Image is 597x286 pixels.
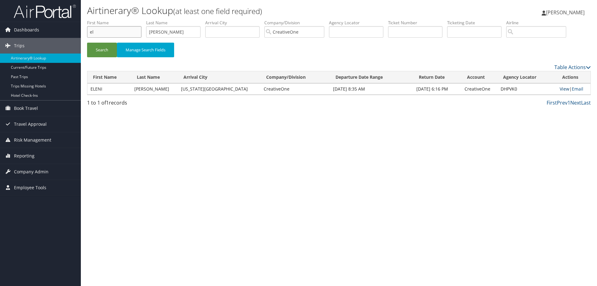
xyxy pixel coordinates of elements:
span: Travel Approval [14,116,47,132]
a: Next [570,99,581,106]
a: 1 [567,99,570,106]
th: First Name: activate to sort column ascending [87,71,131,83]
th: Company/Division [261,71,330,83]
td: CreativeOne [461,83,498,95]
td: [PERSON_NAME] [131,83,178,95]
a: [PERSON_NAME] [542,3,591,22]
a: View [560,86,569,92]
span: Trips [14,38,25,54]
th: Account: activate to sort column ascending [461,71,498,83]
label: Company/Division [264,20,329,26]
span: Reporting [14,148,35,164]
td: [US_STATE][GEOGRAPHIC_DATA] [178,83,261,95]
th: Arrival City: activate to sort column ascending [178,71,261,83]
td: ELENI [87,83,131,95]
label: Ticket Number [388,20,447,26]
label: Last Name [146,20,205,26]
label: Airline [506,20,571,26]
th: Actions [557,71,590,83]
span: Risk Management [14,132,51,148]
h1: Airtinerary® Lookup [87,4,423,17]
div: 1 to 1 of records [87,99,206,110]
a: Last [581,99,591,106]
span: Employee Tools [14,180,46,195]
label: Arrival City [205,20,264,26]
label: Agency Locator [329,20,388,26]
td: [DATE] 6:16 PM [413,83,461,95]
span: 1 [106,99,109,106]
th: Departure Date Range: activate to sort column ascending [330,71,413,83]
span: Dashboards [14,22,39,38]
td: CreativeOne [261,83,330,95]
th: Agency Locator: activate to sort column ascending [497,71,557,83]
a: Table Actions [554,64,591,71]
th: Last Name: activate to sort column ascending [131,71,178,83]
label: Ticketing Date [447,20,506,26]
td: DHPVK0 [497,83,557,95]
th: Return Date: activate to sort column ascending [413,71,461,83]
button: Manage Search Fields [117,43,174,57]
a: Email [572,86,583,92]
small: (at least one field required) [173,6,262,16]
span: Book Travel [14,101,38,116]
img: airportal-logo.png [14,4,76,19]
button: Search [87,43,117,57]
td: [DATE] 8:35 AM [330,83,413,95]
span: Company Admin [14,164,49,180]
a: First [547,99,557,106]
a: Prev [557,99,567,106]
td: | [557,83,590,95]
span: [PERSON_NAME] [546,9,585,16]
label: First Name [87,20,146,26]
